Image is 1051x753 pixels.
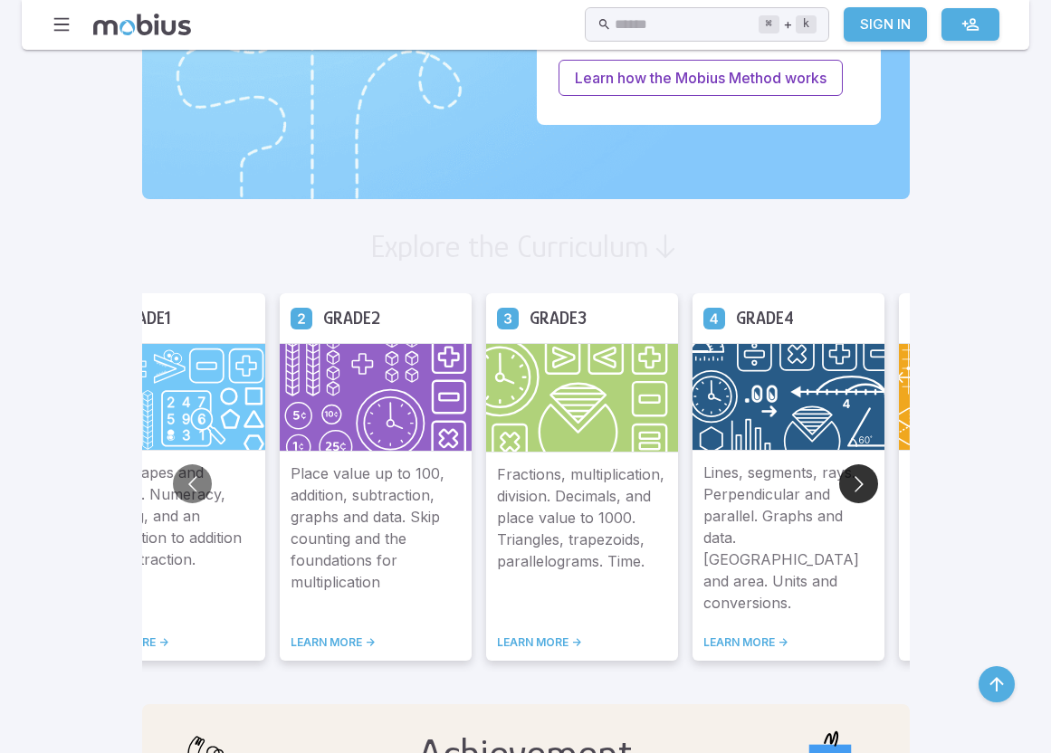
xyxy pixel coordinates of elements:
[497,635,667,650] a: LEARN MORE ->
[497,307,519,329] a: Grade 3
[370,228,649,264] h2: Explore the Curriculum
[291,307,312,329] a: Grade 2
[280,343,472,452] img: Grade 2
[84,635,254,650] a: LEARN MORE ->
[703,635,874,650] a: LEARN MORE ->
[575,67,826,89] p: Learn how the Mobius Method works
[559,60,843,96] a: Learn how the Mobius Method works
[73,343,265,451] img: Grade 1
[173,464,212,503] button: Go to previous slide
[759,14,817,35] div: +
[796,15,817,33] kbd: k
[530,304,587,332] h5: Grade 3
[844,7,927,42] a: Sign In
[839,464,878,503] button: Go to next slide
[117,304,171,332] h5: Grade 1
[693,343,884,451] img: Grade 4
[497,462,667,613] p: Fractions, multiplication, division. Decimals, and place value to 1000. Triangles, trapezoids, pa...
[291,635,461,650] a: LEARN MORE ->
[703,462,874,614] p: Lines, segments, rays. Perpendicular and parallel. Graphs and data. [GEOGRAPHIC_DATA] and area. U...
[323,304,380,332] h5: Grade 2
[291,462,461,613] p: Place value up to 100, addition, subtraction, graphs and data. Skip counting and the foundations ...
[736,304,794,332] h5: Grade 4
[84,462,254,614] p: Basic shapes and patterns. Numeracy, counting, and an introduction to addition and subtraction.
[486,343,678,453] img: Grade 3
[703,307,725,329] a: Grade 4
[759,15,779,33] kbd: ⌘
